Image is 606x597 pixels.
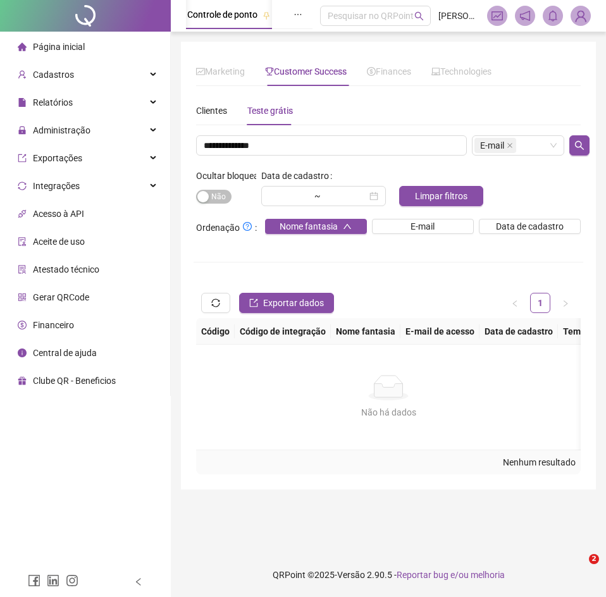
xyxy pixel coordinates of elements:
button: Data de cadastro [479,219,581,234]
button: Exportar dados [239,293,334,313]
button: sync [201,293,230,313]
span: api [18,209,27,218]
span: up [343,222,352,231]
span: Reportar bug e/ou melhoria [397,570,505,580]
span: Finances [367,66,411,77]
span: solution [18,265,27,274]
label: Data de cadastro [261,166,337,186]
span: facebook [28,574,40,587]
button: E-mail [372,219,474,234]
span: dollar [18,321,27,329]
span: file [18,98,27,107]
label: Ocultar bloqueados [196,166,256,186]
span: export [249,298,258,307]
div: Não há dados [211,405,566,419]
button: left [505,293,525,313]
span: Technologies [431,66,492,77]
span: lock [18,126,27,135]
span: Página inicial [33,42,85,52]
span: Ordenação : [196,219,257,235]
span: right [562,300,569,307]
span: Cadastros [33,70,74,80]
span: export [18,154,27,163]
button: right [555,293,576,313]
span: instagram [66,574,78,587]
li: Página anterior [505,293,525,313]
span: Exportar dados [263,296,324,310]
span: Marketing [196,66,245,77]
a: 1 [531,293,550,312]
span: question-circle [243,222,252,231]
th: E-mail de acesso [400,318,479,345]
span: 2 [589,554,599,564]
span: fund [492,10,503,22]
span: Clube QR - Beneficios [33,376,116,386]
button: Limpar filtros [399,186,483,206]
div: Clientes [196,104,227,118]
span: qrcode [18,293,27,302]
span: notification [519,10,531,22]
span: Limpar filtros [415,189,467,203]
th: Data de cadastro [479,318,558,345]
li: Próxima página [555,293,576,313]
span: [PERSON_NAME] - 2 - [PERSON_NAME] - Sucesso do Cliente QRPoint [438,9,479,23]
span: Controle de ponto [187,9,257,20]
span: pushpin [263,11,270,19]
span: Financeiro [33,320,74,330]
span: gift [18,376,27,385]
span: search [414,11,424,21]
span: dollar [367,67,376,76]
span: ellipsis [294,10,302,19]
span: sync [211,298,220,307]
span: laptop [431,67,440,76]
span: Atestado técnico [33,264,99,274]
span: Versão [337,570,365,580]
span: E-mail [411,219,435,233]
span: Aceite de uso [33,237,85,247]
span: Acesso à API [33,209,84,219]
iframe: Intercom live chat [563,554,593,584]
span: Administração [33,125,90,135]
div: ~ [309,192,326,200]
span: E-mail [480,138,504,152]
span: left [511,300,519,307]
span: E-mail [474,138,516,153]
span: user-add [18,70,27,79]
span: sync [18,182,27,190]
span: Central de ajuda [33,348,97,358]
div: Teste grátis [247,104,293,118]
span: linkedin [47,574,59,587]
footer: QRPoint © 2025 - 2.90.5 - [171,553,606,597]
span: Customer Success [265,66,347,77]
span: Data de cadastro [496,219,564,233]
span: Gerar QRCode [33,292,89,302]
span: Relatórios [33,97,73,108]
span: home [18,42,27,51]
span: fund [196,67,205,76]
span: search [574,140,584,151]
button: Nome fantasiaup [265,219,367,234]
img: 39070 [571,6,590,25]
span: audit [18,237,27,246]
li: 1 [530,293,550,313]
span: Nome fantasia [280,219,338,233]
span: left [134,577,143,586]
div: Nenhum resultado [201,455,576,469]
th: Código [196,318,235,345]
span: close [507,142,513,149]
button: Ordenação: [240,219,255,234]
span: Integrações [33,181,80,191]
span: Exportações [33,153,82,163]
span: bell [547,10,559,22]
span: trophy [265,67,274,76]
th: Nome fantasia [331,318,400,345]
span: info-circle [18,348,27,357]
th: Código de integração [235,318,331,345]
